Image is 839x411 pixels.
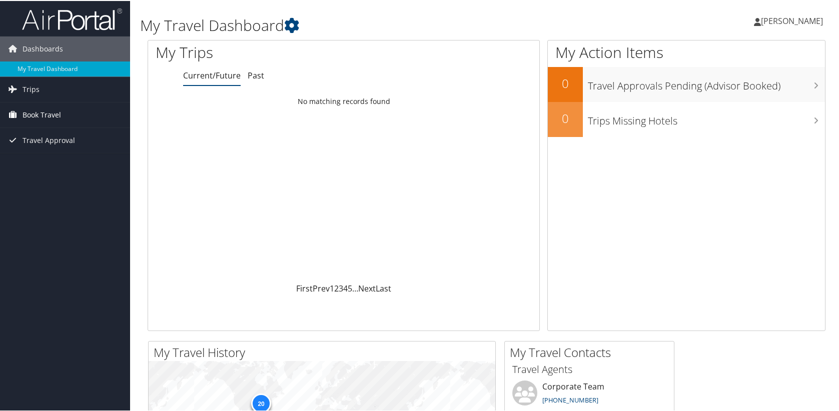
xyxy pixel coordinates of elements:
span: Book Travel [23,101,61,126]
span: Trips [23,76,40,101]
a: [PERSON_NAME] [754,5,833,35]
a: 2 [334,282,339,293]
a: 0Travel Approvals Pending (Advisor Booked) [548,66,825,101]
h2: 0 [548,74,583,91]
h1: My Trips [156,41,369,62]
a: Last [376,282,391,293]
td: No matching records found [148,91,539,109]
span: [PERSON_NAME] [761,14,823,25]
a: 1 [330,282,334,293]
span: … [352,282,358,293]
h2: My Travel Contacts [510,343,674,360]
h1: My Travel Dashboard [140,14,602,35]
h3: Travel Agents [512,361,666,375]
a: Next [358,282,376,293]
h1: My Action Items [548,41,825,62]
a: Prev [313,282,330,293]
a: 3 [339,282,343,293]
a: First [296,282,313,293]
a: Past [248,69,264,80]
h2: My Travel History [154,343,495,360]
span: Dashboards [23,35,63,60]
span: Travel Approval [23,127,75,152]
a: Current/Future [183,69,241,80]
h2: 0 [548,109,583,126]
img: airportal-logo.png [22,6,122,30]
a: 5 [348,282,352,293]
a: 4 [343,282,348,293]
a: 0Trips Missing Hotels [548,101,825,136]
h3: Trips Missing Hotels [588,108,825,127]
h3: Travel Approvals Pending (Advisor Booked) [588,73,825,92]
a: [PHONE_NUMBER] [542,394,598,403]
